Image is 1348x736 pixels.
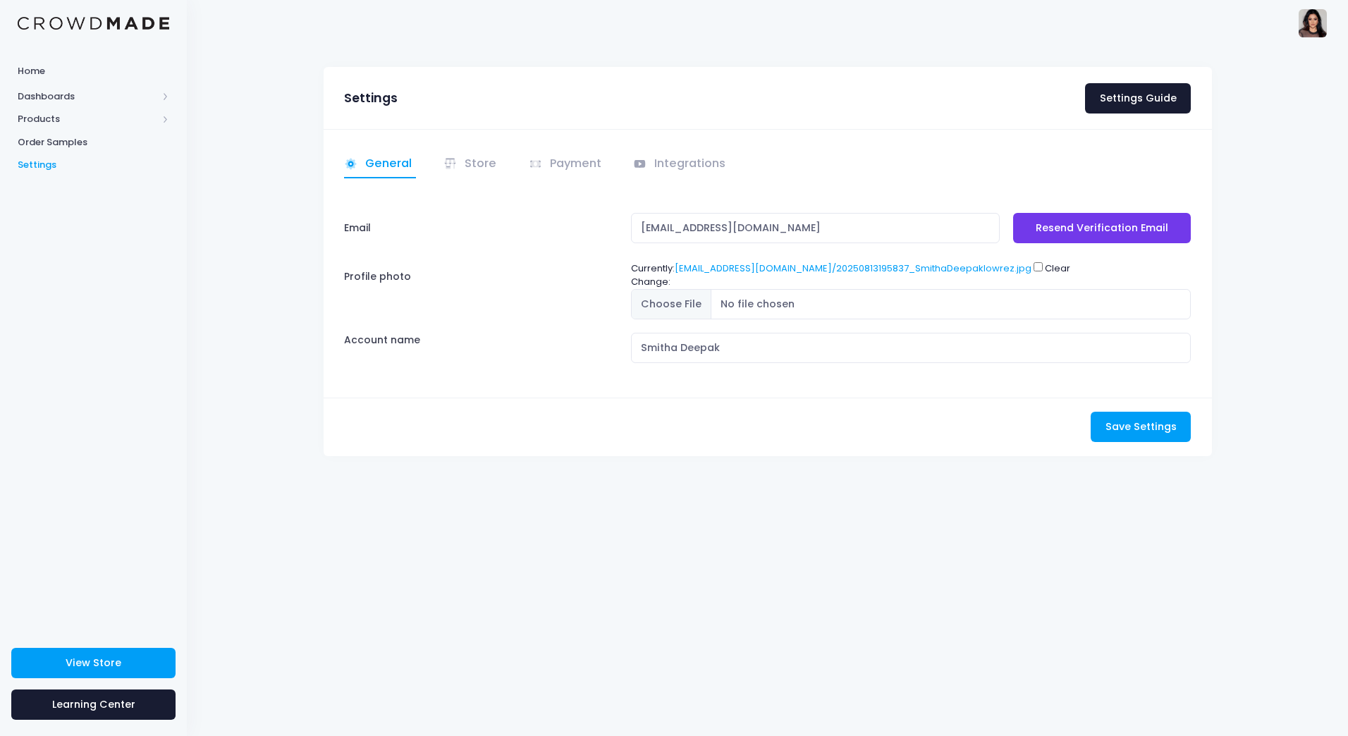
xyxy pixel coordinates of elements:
a: View Store [11,648,176,678]
h3: Settings [344,91,398,106]
a: Payment [529,151,606,178]
img: User [1299,9,1327,37]
a: [EMAIL_ADDRESS][DOMAIN_NAME]/20250813195837_SmithaDeepaklowrez.jpg [675,262,1031,275]
span: Dashboards [18,90,157,104]
a: Resend Verification Email [1013,213,1191,243]
img: Logo [18,17,169,30]
span: View Store [66,656,121,670]
span: Settings [18,158,169,172]
span: Learning Center [52,697,135,711]
div: Currently: Change: [624,262,1198,319]
span: Home [18,64,169,78]
span: Save Settings [1105,419,1177,434]
span: Products [18,112,157,126]
label: Profile photo [337,262,624,319]
a: Learning Center [11,689,176,720]
a: General [344,151,417,178]
label: Email [344,213,371,243]
input: Email [631,213,1000,243]
label: Clear [1045,262,1070,276]
span: Order Samples [18,135,169,149]
a: Settings Guide [1085,83,1191,114]
label: Account name [344,333,420,348]
a: Integrations [633,151,730,178]
a: Store [443,151,501,178]
button: Save Settings [1091,412,1191,442]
